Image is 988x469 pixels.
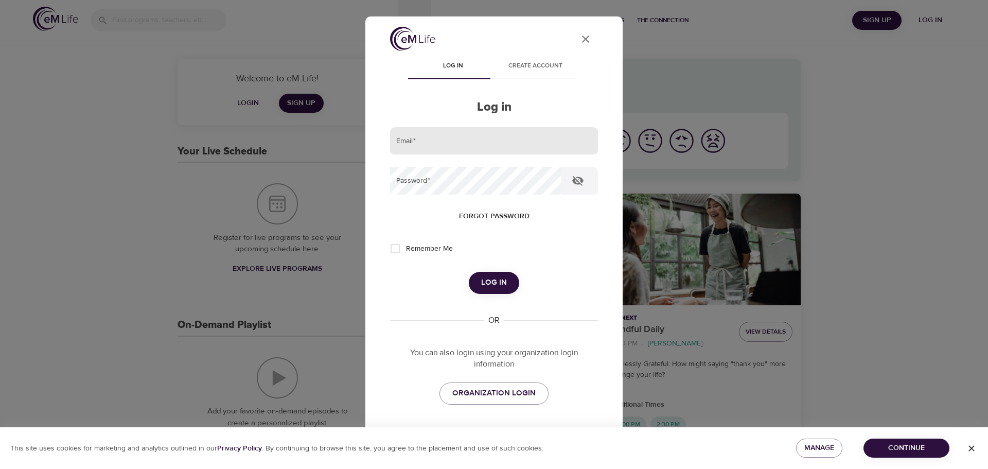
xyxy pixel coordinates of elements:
[481,276,507,289] span: Log in
[217,444,262,453] b: Privacy Policy
[418,61,488,72] span: Log in
[459,210,530,223] span: Forgot password
[452,387,536,400] span: ORGANIZATION LOGIN
[573,27,598,51] button: close
[390,27,435,51] img: logo
[500,61,570,72] span: Create account
[469,272,519,293] button: Log in
[390,347,598,371] p: You can also login using your organization login information
[390,55,598,79] div: disabled tabs example
[390,100,598,115] h2: Log in
[406,244,453,254] span: Remember Me
[439,383,549,404] a: ORGANIZATION LOGIN
[872,442,941,455] span: Continue
[484,315,504,326] div: OR
[804,442,834,455] span: Manage
[455,207,534,226] button: Forgot password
